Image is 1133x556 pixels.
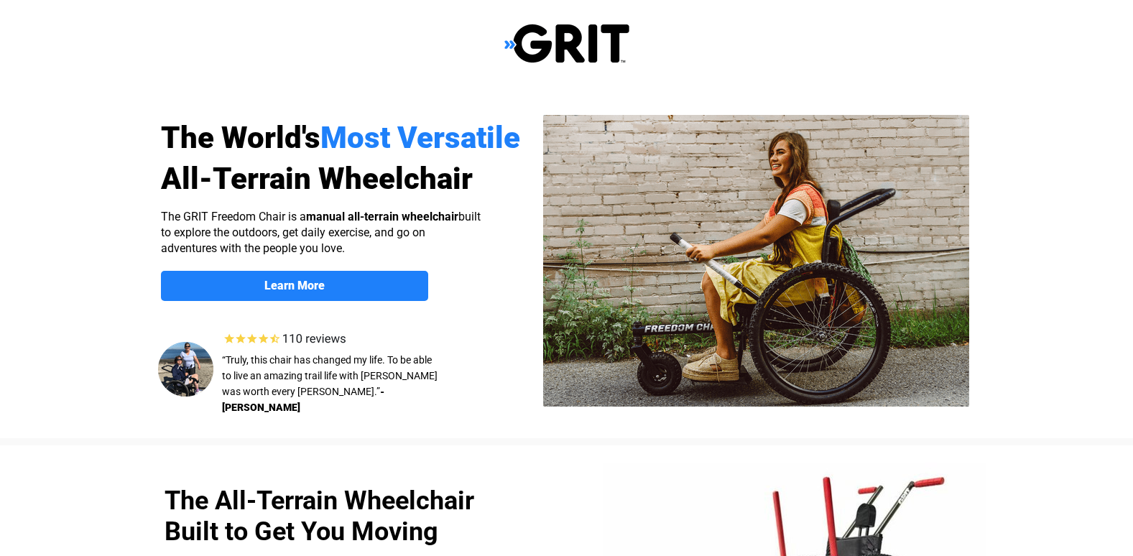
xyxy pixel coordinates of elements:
[161,271,428,301] a: Learn More
[165,486,474,547] span: The All-Terrain Wheelchair Built to Get You Moving
[222,354,438,397] span: “Truly, this chair has changed my life. To be able to live an amazing trail life with [PERSON_NAM...
[161,210,481,255] span: The GRIT Freedom Chair is a built to explore the outdoors, get daily exercise, and go on adventur...
[264,279,325,292] strong: Learn More
[320,120,520,155] span: Most Versatile
[306,210,458,223] strong: manual all-terrain wheelchair
[161,161,473,196] span: All-Terrain Wheelchair
[161,120,320,155] span: The World's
